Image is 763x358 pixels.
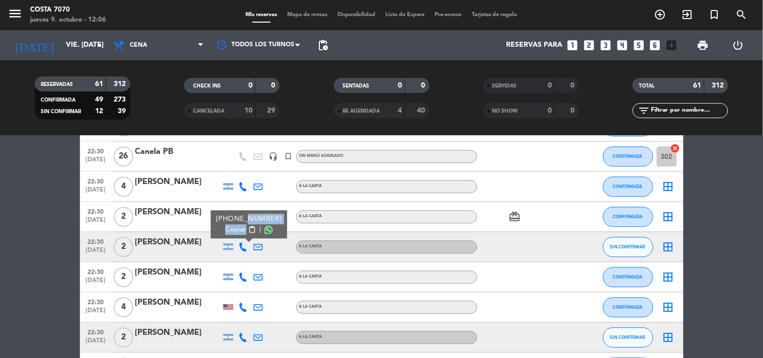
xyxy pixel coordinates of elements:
[118,108,128,115] strong: 39
[380,12,430,18] span: Lista de Espera
[665,39,679,52] i: add_box
[548,107,552,114] strong: 0
[613,184,643,189] span: CONFIRMADA
[599,39,612,52] i: looks_3
[492,109,518,114] span: NO SHOW
[603,176,653,197] button: CONFIRMADA
[613,304,643,310] span: CONFIRMADA
[135,175,221,189] div: [PERSON_NAME]
[654,9,666,21] i: add_circle_outline
[135,145,221,158] div: Canela PB
[417,107,427,114] strong: 40
[548,82,552,89] strong: 0
[240,12,282,18] span: Mis reservas
[343,109,380,114] span: RE AGENDADA
[83,175,109,187] span: 22:30
[506,41,562,49] span: Reservas para
[83,235,109,247] span: 22:30
[114,327,133,347] span: 2
[299,184,322,188] span: A LA CARTA
[216,214,282,224] div: [PHONE_NUMBER]
[570,82,576,89] strong: 0
[721,30,755,60] div: LOG OUT
[603,207,653,227] button: CONFIRMADA
[282,12,332,18] span: Mapa de mesas
[430,12,467,18] span: Pre-acceso
[670,143,681,153] i: cancel
[95,96,103,103] strong: 49
[114,176,133,197] span: 4
[299,305,322,309] span: A LA CARTA
[299,275,322,279] span: A LA CARTA
[398,107,402,114] strong: 4
[248,226,256,233] span: content_paste
[662,211,674,223] i: border_all
[603,327,653,347] button: SIN CONFIRMAR
[613,274,643,280] span: CONFIRMADA
[114,80,128,87] strong: 312
[30,15,106,25] div: jueves 9. octubre - 12:06
[649,39,662,52] i: looks_6
[566,39,579,52] i: looks_one
[114,297,133,317] span: 4
[94,39,106,51] i: arrow_drop_down
[130,42,147,49] span: Cena
[272,82,278,89] strong: 0
[603,237,653,257] button: SIN CONFIRMAR
[610,244,646,249] span: SIN CONFIRMAR
[269,152,278,161] i: headset_mic
[8,6,23,25] button: menu
[299,214,322,218] span: A LA CARTA
[638,105,650,117] i: filter_list
[83,265,109,277] span: 22:30
[299,244,322,248] span: A LA CARTA
[259,224,261,235] span: |
[712,82,726,89] strong: 312
[299,335,322,339] span: A LA CARTA
[83,337,109,349] span: [DATE]
[83,277,109,289] span: [DATE]
[135,266,221,279] div: [PERSON_NAME]
[662,241,674,253] i: border_all
[135,326,221,339] div: [PERSON_NAME]
[225,224,246,235] span: Copiar
[193,109,224,114] span: CANCELADA
[114,146,133,166] span: 26
[616,39,629,52] i: looks_4
[244,107,252,114] strong: 10
[421,82,427,89] strong: 0
[694,82,702,89] strong: 61
[662,271,674,283] i: border_all
[639,83,654,88] span: TOTAL
[332,12,380,18] span: Disponibilidad
[662,181,674,193] i: border_all
[95,108,103,115] strong: 12
[317,39,329,51] span: pending_actions
[682,9,694,21] i: exit_to_app
[83,296,109,307] span: 22:30
[225,224,256,235] button: Copiarcontent_paste
[582,39,596,52] i: looks_two
[570,107,576,114] strong: 0
[603,146,653,166] button: CONFIRMADA
[41,82,73,87] span: RESERVADAS
[83,217,109,228] span: [DATE]
[135,206,221,219] div: [PERSON_NAME]
[603,297,653,317] button: CONFIRMADA
[492,83,517,88] span: SERVIDAS
[709,9,721,21] i: turned_in_not
[284,152,293,161] i: turned_in_not
[83,187,109,198] span: [DATE]
[613,153,643,159] span: CONFIRMADA
[299,154,344,158] span: Sin menú asignado
[114,207,133,227] span: 2
[83,307,109,319] span: [DATE]
[736,9,748,21] i: search
[650,105,728,116] input: Filtrar por nombre...
[83,156,109,168] span: [DATE]
[83,247,109,258] span: [DATE]
[697,39,709,51] span: print
[268,107,278,114] strong: 29
[8,34,61,56] i: [DATE]
[613,214,643,219] span: CONFIRMADA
